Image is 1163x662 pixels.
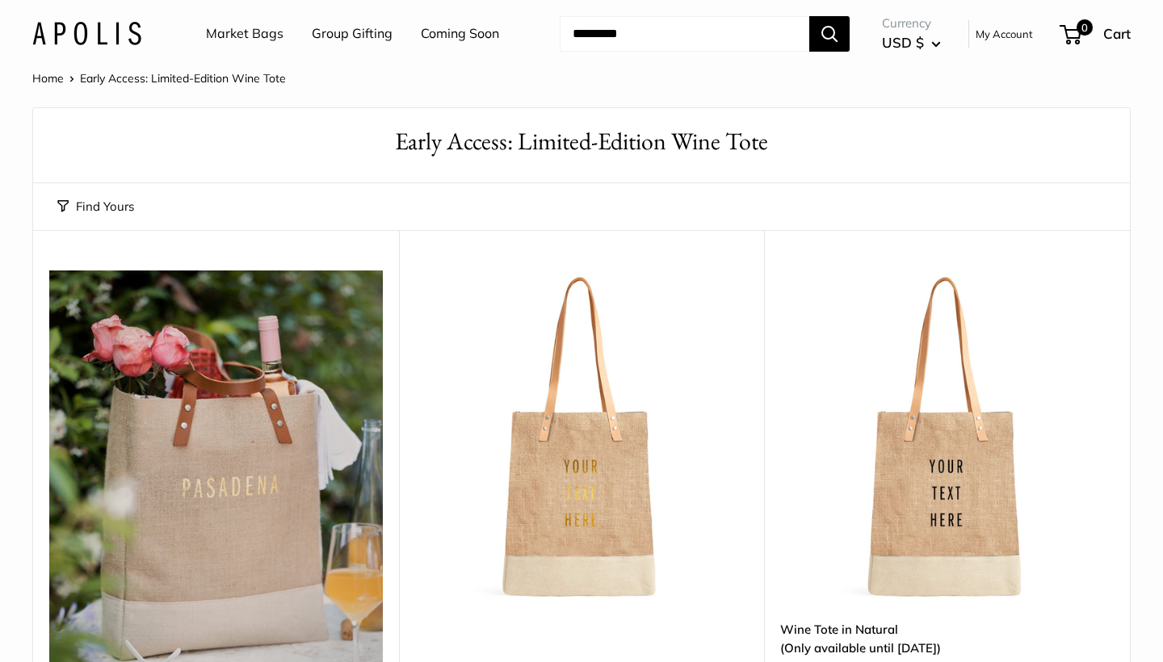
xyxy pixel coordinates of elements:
[415,270,749,604] img: Wine Tote in Natural Gold Foil
[882,30,941,56] button: USD $
[882,34,924,51] span: USD $
[312,22,393,46] a: Group Gifting
[560,16,809,52] input: Search...
[780,620,1114,658] a: Wine Tote in Natural(Only available until [DATE])
[976,24,1033,44] a: My Account
[57,124,1106,159] h1: Early Access: Limited-Edition Wine Tote
[780,270,1114,604] a: Wine Tote in NaturalWine Tote in Natural
[80,71,286,86] span: Early Access: Limited-Edition Wine Tote
[1103,25,1131,42] span: Cart
[1077,19,1093,36] span: 0
[32,71,64,86] a: Home
[206,22,283,46] a: Market Bags
[421,22,499,46] a: Coming Soon
[1061,21,1131,47] a: 0 Cart
[32,22,141,45] img: Apolis
[57,195,134,218] button: Find Yours
[32,68,286,89] nav: Breadcrumb
[415,270,749,604] a: Wine Tote in Natural Gold Foildescription_Inner compartments perfect for wine bottles, yoga mats,...
[809,16,850,52] button: Search
[780,270,1114,604] img: Wine Tote in Natural
[882,12,941,35] span: Currency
